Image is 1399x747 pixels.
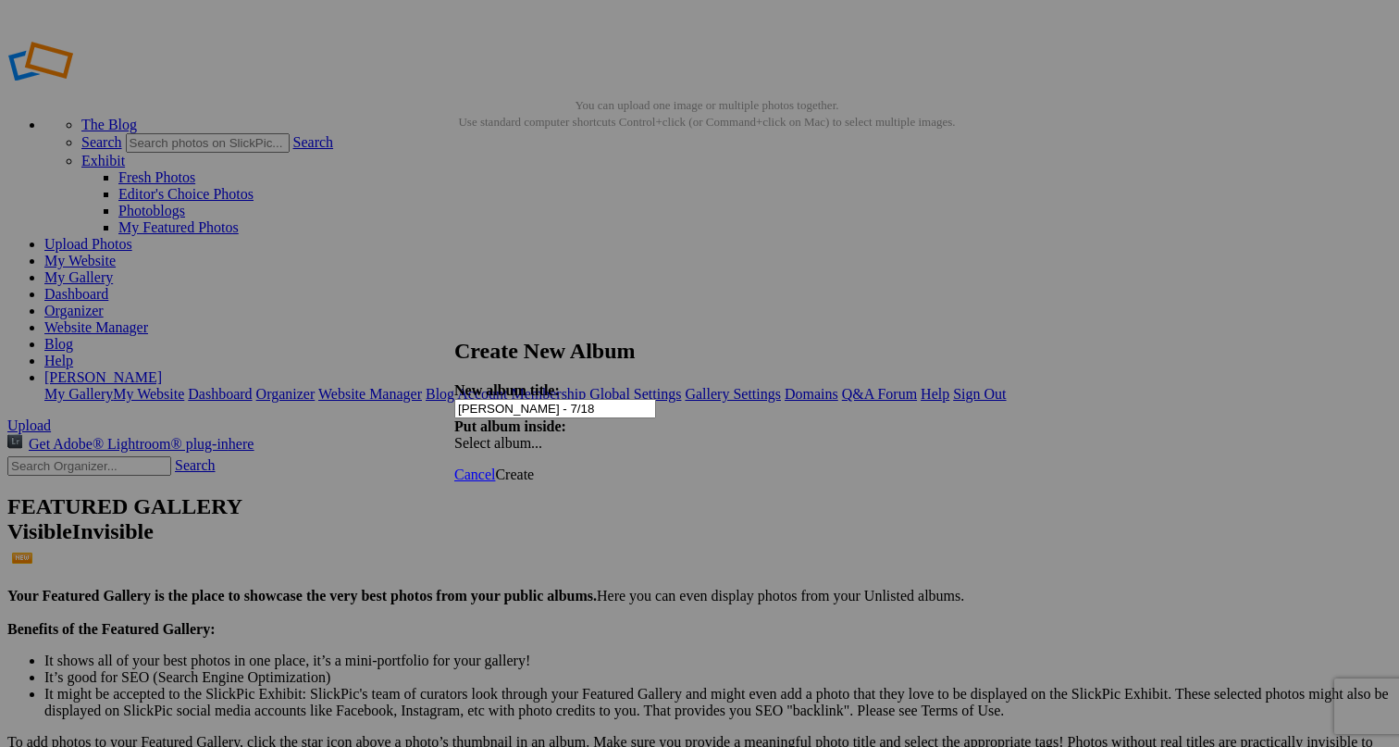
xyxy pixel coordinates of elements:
a: Cancel [454,467,495,482]
span: Create [495,467,534,482]
strong: New album title: [454,382,560,398]
strong: Put album inside: [454,418,566,434]
h2: Create New Album [454,339,945,364]
span: Select album... [454,435,542,451]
